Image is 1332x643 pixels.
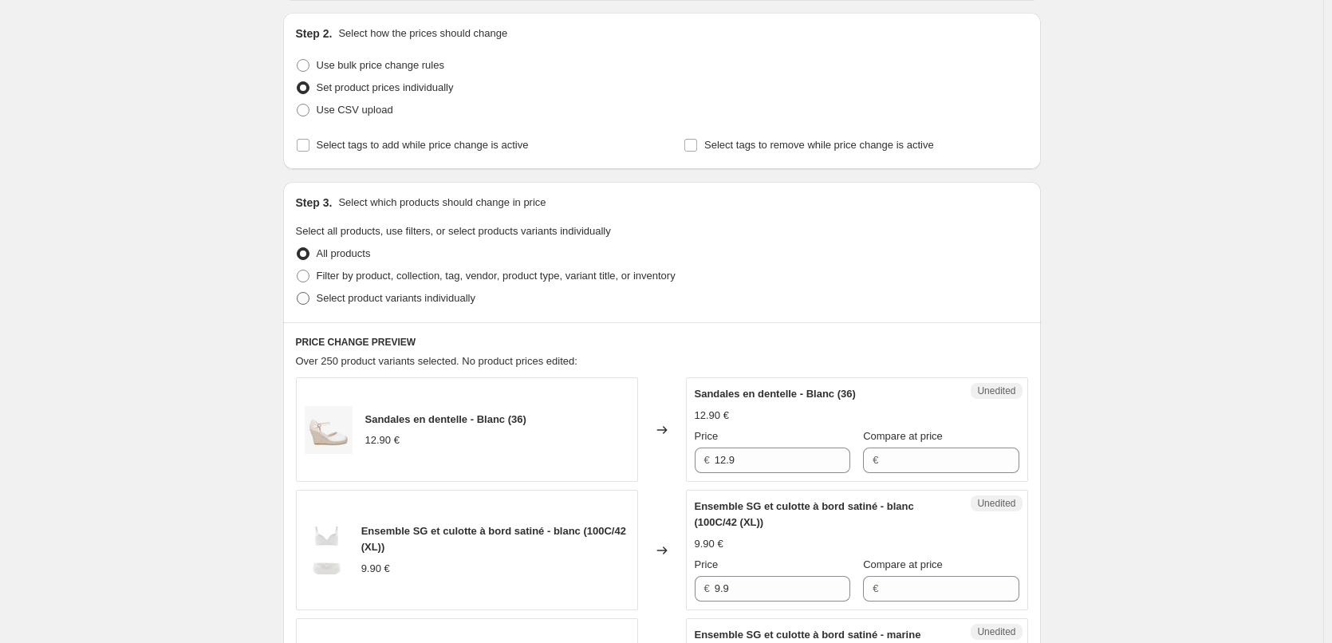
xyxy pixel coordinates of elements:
[695,409,729,421] span: 12.90 €
[977,385,1015,397] span: Unedited
[695,388,856,400] span: Sandales en dentelle - Blanc (36)
[296,195,333,211] h2: Step 3.
[704,454,710,466] span: €
[317,292,475,304] span: Select product variants individually
[361,562,390,574] span: 9.90 €
[317,59,444,71] span: Use bulk price change rules
[317,139,529,151] span: Select tags to add while price change is active
[296,26,333,41] h2: Step 2.
[317,81,454,93] span: Set product prices individually
[977,625,1015,638] span: Unedited
[704,582,710,594] span: €
[704,139,934,151] span: Select tags to remove while price change is active
[317,247,371,259] span: All products
[296,355,577,367] span: Over 250 product variants selected. No product prices edited:
[365,413,526,425] span: Sandales en dentelle - Blanc (36)
[863,430,943,442] span: Compare at price
[365,434,400,446] span: 12.90 €
[977,497,1015,510] span: Unedited
[305,406,353,454] img: 10-15_MARY-216-1_80x.jpg
[296,225,611,237] span: Select all products, use filters, or select products variants individually
[361,525,626,553] span: Ensemble SG et culotte à bord satiné - blanc (100C/42 (XL))
[873,582,878,594] span: €
[695,538,723,550] span: 9.90 €
[317,270,676,282] span: Filter by product, collection, tag, vendor, product type, variant title, or inventory
[305,527,349,574] img: 100190_ensemble-sg-et-culotte-a-bord-satine-blanc_1_80x.jpg
[296,336,1028,349] h6: PRICE CHANGE PREVIEW
[695,558,719,570] span: Price
[863,558,943,570] span: Compare at price
[317,104,393,116] span: Use CSV upload
[338,26,507,41] p: Select how the prices should change
[338,195,546,211] p: Select which products should change in price
[873,454,878,466] span: €
[695,500,914,528] span: Ensemble SG et culotte à bord satiné - blanc (100C/42 (XL))
[695,430,719,442] span: Price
